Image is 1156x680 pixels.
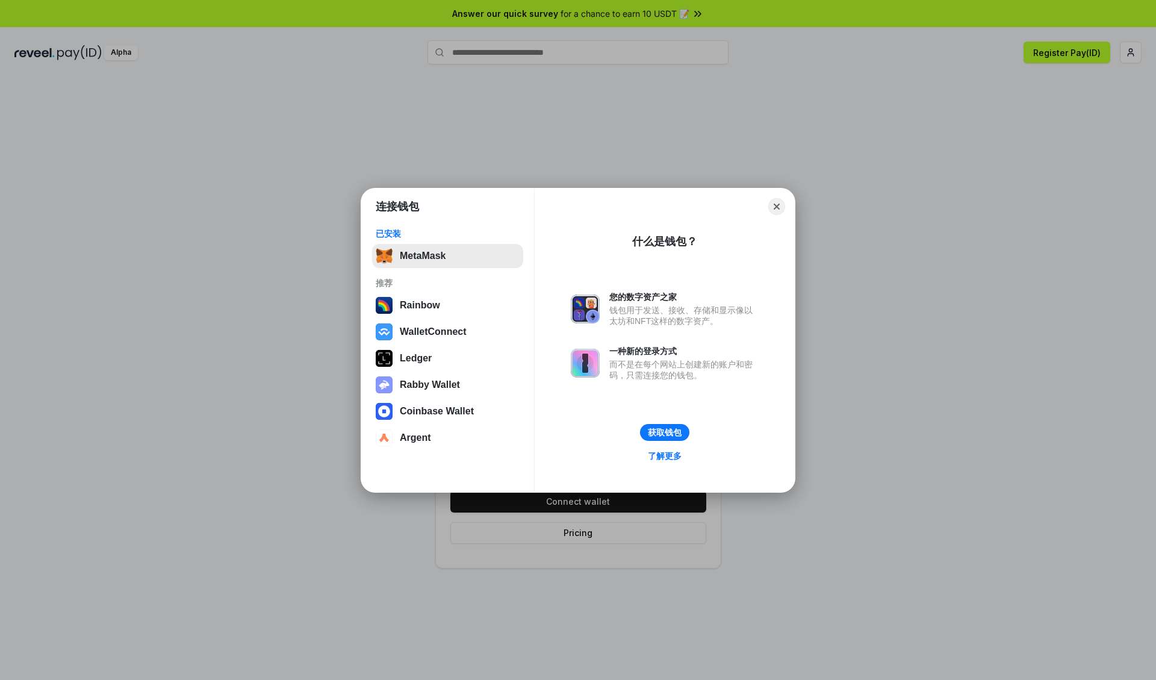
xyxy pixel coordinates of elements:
[376,199,419,214] h1: 连接钱包
[571,295,600,323] img: svg+xml,%3Csvg%20xmlns%3D%22http%3A%2F%2Fwww.w3.org%2F2000%2Fsvg%22%20fill%3D%22none%22%20viewBox...
[376,323,393,340] img: svg+xml,%3Csvg%20width%3D%2228%22%20height%3D%2228%22%20viewBox%3D%220%200%2028%2028%22%20fill%3D...
[400,432,431,443] div: Argent
[768,198,785,215] button: Close
[376,429,393,446] img: svg+xml,%3Csvg%20width%3D%2228%22%20height%3D%2228%22%20viewBox%3D%220%200%2028%2028%22%20fill%3D...
[609,292,759,302] div: 您的数字资产之家
[640,424,689,441] button: 获取钱包
[376,278,520,289] div: 推荐
[609,346,759,357] div: 一种新的登录方式
[632,234,697,249] div: 什么是钱包？
[372,293,523,317] button: Rainbow
[400,300,440,311] div: Rainbow
[376,297,393,314] img: svg+xml,%3Csvg%20width%3D%22120%22%20height%3D%22120%22%20viewBox%3D%220%200%20120%20120%22%20fil...
[372,399,523,423] button: Coinbase Wallet
[400,406,474,417] div: Coinbase Wallet
[376,376,393,393] img: svg+xml,%3Csvg%20xmlns%3D%22http%3A%2F%2Fwww.w3.org%2F2000%2Fsvg%22%20fill%3D%22none%22%20viewBox...
[376,248,393,264] img: svg+xml,%3Csvg%20fill%3D%22none%22%20height%3D%2233%22%20viewBox%3D%220%200%2035%2033%22%20width%...
[372,244,523,268] button: MetaMask
[376,228,520,239] div: 已安装
[648,427,682,438] div: 获取钱包
[400,353,432,364] div: Ledger
[372,320,523,344] button: WalletConnect
[609,305,759,326] div: 钱包用于发送、接收、存储和显示像以太坊和NFT这样的数字资产。
[400,326,467,337] div: WalletConnect
[400,251,446,261] div: MetaMask
[648,451,682,461] div: 了解更多
[641,448,689,464] a: 了解更多
[571,349,600,378] img: svg+xml,%3Csvg%20xmlns%3D%22http%3A%2F%2Fwww.w3.org%2F2000%2Fsvg%22%20fill%3D%22none%22%20viewBox...
[372,426,523,450] button: Argent
[376,403,393,420] img: svg+xml,%3Csvg%20width%3D%2228%22%20height%3D%2228%22%20viewBox%3D%220%200%2028%2028%22%20fill%3D...
[372,373,523,397] button: Rabby Wallet
[609,359,759,381] div: 而不是在每个网站上创建新的账户和密码，只需连接您的钱包。
[372,346,523,370] button: Ledger
[376,350,393,367] img: svg+xml,%3Csvg%20xmlns%3D%22http%3A%2F%2Fwww.w3.org%2F2000%2Fsvg%22%20width%3D%2228%22%20height%3...
[400,379,460,390] div: Rabby Wallet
